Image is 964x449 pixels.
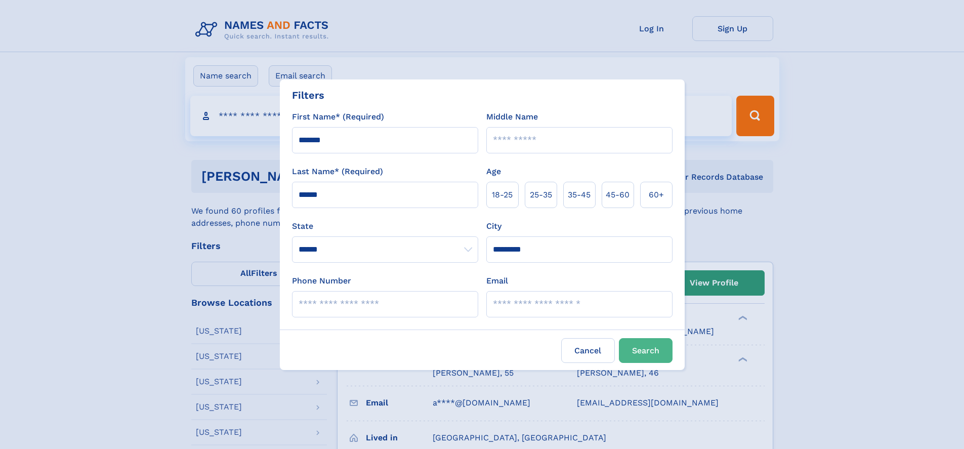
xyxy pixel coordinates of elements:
[486,111,538,123] label: Middle Name
[292,220,478,232] label: State
[486,166,501,178] label: Age
[561,338,615,363] label: Cancel
[492,189,513,201] span: 18‑25
[619,338,673,363] button: Search
[292,275,351,287] label: Phone Number
[486,220,501,232] label: City
[486,275,508,287] label: Email
[530,189,552,201] span: 25‑35
[292,166,383,178] label: Last Name* (Required)
[568,189,591,201] span: 35‑45
[292,111,384,123] label: First Name* (Required)
[292,88,324,103] div: Filters
[606,189,630,201] span: 45‑60
[649,189,664,201] span: 60+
